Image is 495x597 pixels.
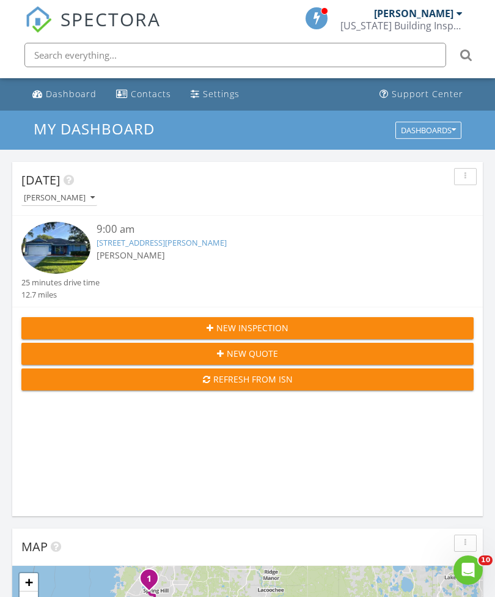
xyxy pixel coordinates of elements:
[97,222,436,237] div: 9:00 am
[31,373,464,386] div: Refresh from ISN
[21,317,474,339] button: New Inspection
[25,6,52,33] img: The Best Home Inspection Software - Spectora
[21,190,97,207] button: [PERSON_NAME]
[453,555,483,585] iframe: Intercom live chat
[375,83,468,106] a: Support Center
[186,83,244,106] a: Settings
[97,237,227,248] a: [STREET_ADDRESS][PERSON_NAME]
[392,88,463,100] div: Support Center
[24,194,95,202] div: [PERSON_NAME]
[20,573,38,592] a: Zoom in
[374,7,453,20] div: [PERSON_NAME]
[46,88,97,100] div: Dashboard
[97,249,165,261] span: [PERSON_NAME]
[34,119,155,139] span: My Dashboard
[28,83,101,106] a: Dashboard
[21,538,48,555] span: Map
[111,83,176,106] a: Contacts
[21,172,61,188] span: [DATE]
[21,222,474,301] a: 9:00 am [STREET_ADDRESS][PERSON_NAME] [PERSON_NAME] 25 minutes drive time 12.7 miles
[131,88,171,100] div: Contacts
[21,277,100,288] div: 25 minutes drive time
[203,88,240,100] div: Settings
[147,575,152,584] i: 1
[61,6,161,32] span: SPECTORA
[395,122,461,139] button: Dashboards
[340,20,463,32] div: Florida Building Inspection Group
[216,321,288,334] span: New Inspection
[149,578,156,585] div: 10402 Horizon Dr, Spring Hill, FL 34608
[24,43,446,67] input: Search everything...
[479,555,493,565] span: 10
[21,222,90,274] img: 9365901%2Fcover_photos%2FIlj6oKodv8om4MSQX5Zq%2Fsmall.jpg
[21,343,474,365] button: New Quote
[21,368,474,390] button: Refresh from ISN
[21,289,100,301] div: 12.7 miles
[25,16,161,42] a: SPECTORA
[401,126,456,134] div: Dashboards
[227,347,278,360] span: New Quote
